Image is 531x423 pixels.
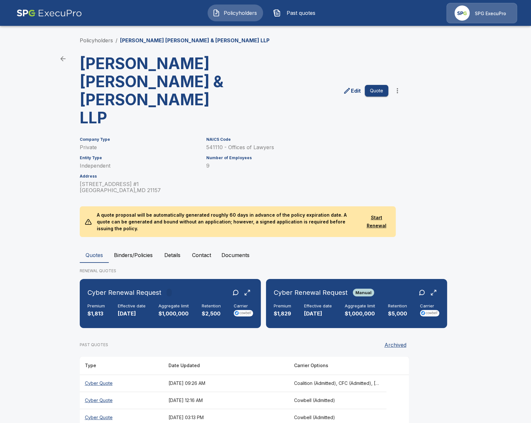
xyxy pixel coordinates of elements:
[187,247,216,263] button: Contact
[80,247,109,263] button: Quotes
[87,287,161,298] h6: Cyber Renewal Request
[234,304,253,309] h6: Carrier
[56,52,69,65] a: back
[382,338,409,351] button: Archived
[351,87,361,95] p: Edit
[216,247,255,263] button: Documents
[16,3,82,23] img: AA Logo
[388,310,407,317] p: $5,000
[118,310,146,317] p: [DATE]
[80,55,239,127] h3: [PERSON_NAME] [PERSON_NAME] & [PERSON_NAME] LLP
[446,3,517,23] a: Agency IconSPG ExecuPro
[345,310,375,317] p: $1,000,000
[163,356,289,375] th: Date Updated
[388,304,407,309] h6: Retention
[365,85,388,97] button: Quote
[80,37,113,44] a: Policyholders
[212,9,220,17] img: Policyholders Icon
[80,36,270,44] nav: breadcrumb
[304,304,332,309] h6: Effective date
[206,163,388,169] p: 9
[80,137,199,142] h6: Company Type
[454,5,470,21] img: Agency Icon
[80,163,199,169] p: Independent
[80,356,163,375] th: Type
[420,304,439,309] h6: Carrier
[163,375,289,392] th: [DATE] 09:26 AM
[80,342,108,348] p: PAST QUOTES
[206,144,388,150] p: 541110 - Offices of Lawyers
[92,206,362,237] p: A quote proposal will be automatically generated roughly 60 days in advance of the policy expirat...
[289,356,387,375] th: Carrier Options
[475,10,506,17] p: SPG ExecuPro
[158,310,189,317] p: $1,000,000
[304,310,332,317] p: [DATE]
[206,156,388,160] h6: Number of Employees
[391,84,404,97] button: more
[274,304,291,309] h6: Premium
[87,310,105,317] p: $1,813
[80,174,199,179] h6: Address
[80,144,199,150] p: Private
[80,392,163,409] th: Cyber Quote
[342,86,362,96] a: edit
[120,36,270,44] p: [PERSON_NAME] [PERSON_NAME] & [PERSON_NAME] LLP
[223,9,258,17] span: Policyholders
[274,310,291,317] p: $1,829
[289,375,387,392] th: Coalition (Admitted), CFC (Admitted), Beazley
[353,290,374,295] span: Manual
[202,310,221,317] p: $2,500
[268,5,324,21] button: Past quotes IconPast quotes
[202,304,221,309] h6: Retention
[116,36,117,44] li: /
[273,9,281,17] img: Past quotes Icon
[80,268,452,274] p: RENEWAL QUOTES
[109,247,158,263] button: Binders/Policies
[289,392,387,409] th: Cowbell (Admitted)
[420,310,439,316] img: Carrier
[80,247,452,263] div: policyholder tabs
[158,304,189,309] h6: Aggregate limit
[208,5,263,21] button: Policyholders IconPolicyholders
[345,304,375,309] h6: Aggregate limit
[283,9,319,17] span: Past quotes
[87,304,105,309] h6: Premium
[362,212,390,232] button: Start Renewal
[163,392,289,409] th: [DATE] 12:16 AM
[118,304,146,309] h6: Effective date
[206,137,388,142] h6: NAICS Code
[234,310,253,316] img: Carrier
[274,287,348,298] h6: Cyber Renewal Request
[158,247,187,263] button: Details
[80,375,163,392] th: Cyber Quote
[80,156,199,160] h6: Entity Type
[80,181,199,193] p: [STREET_ADDRESS] #1 [GEOGRAPHIC_DATA] , MD 21157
